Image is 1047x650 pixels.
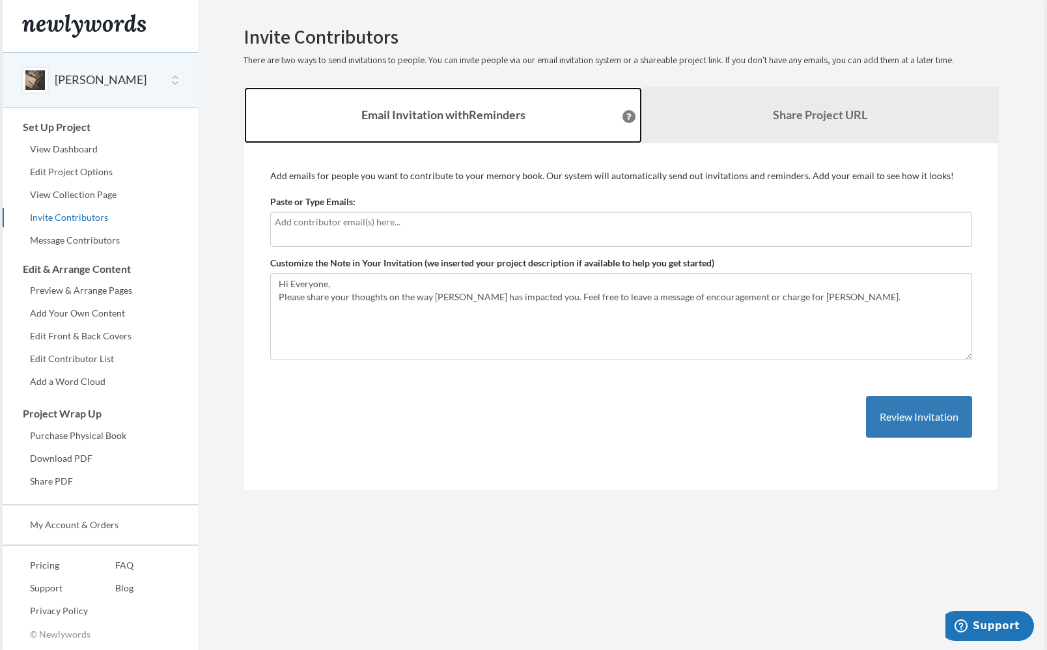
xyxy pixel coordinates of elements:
a: Preview & Arrange Pages [3,281,198,300]
a: View Collection Page [3,185,198,205]
label: Customize the Note in Your Invitation (we inserted your project description if available to help ... [270,257,714,270]
h3: Project Wrap Up [3,408,198,419]
strong: Email Invitation with Reminders [361,107,525,122]
p: There are two ways to send invitations to people. You can invite people via our email invitation ... [244,54,999,67]
a: View Dashboard [3,139,198,159]
p: Add emails for people you want to contribute to your memory book. Our system will automatically s... [270,169,972,182]
a: Add a Word Cloud [3,372,198,391]
a: Message Contributors [3,231,198,250]
a: Edit Project Options [3,162,198,182]
a: Pricing [3,556,88,575]
h3: Set Up Project [3,121,198,133]
p: © Newlywords [3,624,198,644]
b: Share Project URL [773,107,867,122]
a: Edit Contributor List [3,349,198,369]
a: My Account & Orders [3,515,198,535]
button: [PERSON_NAME] [55,72,147,89]
iframe: Opens a widget where you can chat to one of our agents [945,611,1034,643]
h3: Edit & Arrange Content [3,263,198,275]
a: FAQ [88,556,133,575]
a: Invite Contributors [3,208,198,227]
a: Support [3,578,88,598]
a: Privacy Policy [3,601,88,621]
a: Purchase Physical Book [3,426,198,445]
a: Edit Front & Back Covers [3,326,198,346]
a: Download PDF [3,449,198,468]
a: Add Your Own Content [3,304,198,323]
a: Share PDF [3,472,198,491]
input: Add contributor email(s) here... [275,215,968,229]
textarea: Hi Everyone, Please share your thoughts on the way [PERSON_NAME] has impacted you. Feel free to l... [270,273,972,360]
h2: Invite Contributors [244,26,999,48]
button: Review Invitation [866,396,972,438]
a: Blog [88,578,133,598]
img: Newlywords logo [22,14,146,38]
label: Paste or Type Emails: [270,195,356,208]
